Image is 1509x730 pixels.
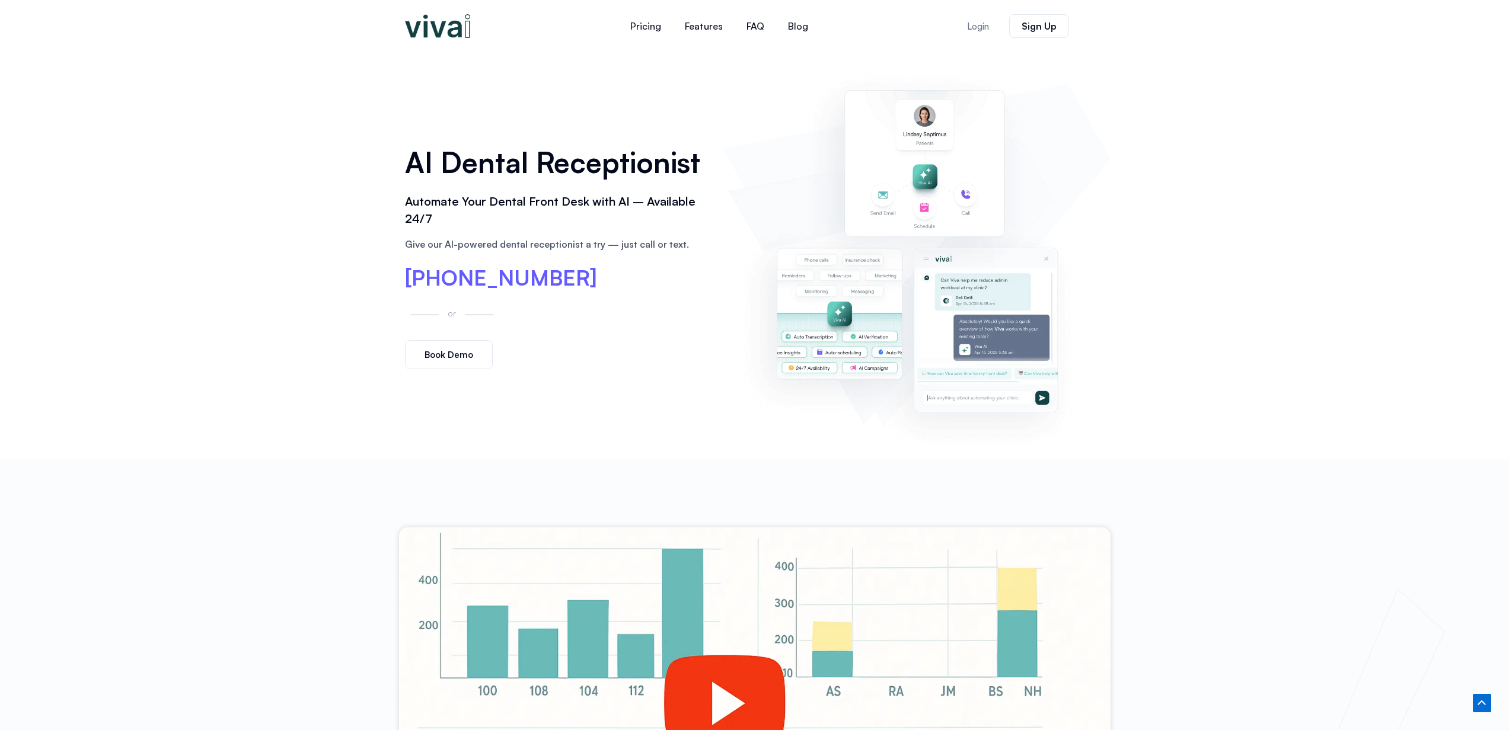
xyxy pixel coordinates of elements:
nav: Menu [547,12,891,40]
h2: Automate Your Dental Front Desk with AI – Available 24/7 [405,193,711,228]
span: Login [967,22,989,31]
span: Book Demo [425,350,473,359]
a: Sign Up [1009,14,1069,38]
p: or [445,306,459,320]
p: Give our AI-powered dental receptionist a try — just call or text. [405,237,711,251]
img: AI dental receptionist dashboard – virtual receptionist dental office [728,64,1104,447]
h1: AI Dental Receptionist [405,142,711,183]
a: Features [673,12,735,40]
a: Login [953,15,1003,38]
a: FAQ [735,12,776,40]
a: [PHONE_NUMBER] [405,267,597,289]
a: Book Demo [405,340,493,369]
a: Blog [776,12,820,40]
span: Sign Up [1022,21,1057,31]
a: Pricing [618,12,673,40]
